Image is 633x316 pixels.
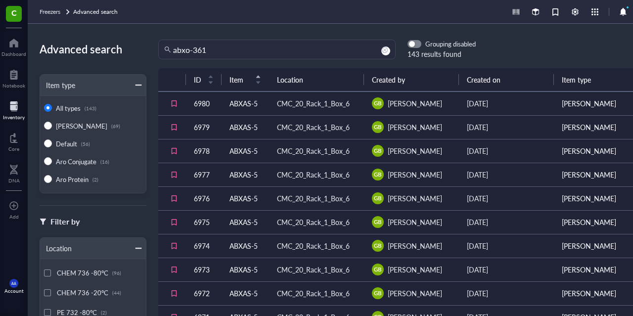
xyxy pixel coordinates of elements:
span: GB [374,242,382,250]
div: Notebook [2,83,25,89]
span: [PERSON_NAME] [388,146,442,156]
div: (96) [112,270,121,276]
div: Add [9,214,19,220]
div: (143) [85,105,96,111]
td: ABXAS-5 [222,115,269,139]
td: ABXAS-5 [222,91,269,115]
div: (69) [111,123,120,129]
div: [DATE] [467,217,546,227]
span: [PERSON_NAME] [388,217,442,227]
span: Item [229,74,249,85]
div: (2) [101,310,107,316]
span: C [11,6,17,19]
span: [PERSON_NAME] [388,98,442,108]
span: GB [374,266,382,274]
span: [PERSON_NAME] [56,121,107,131]
div: 143 results found [407,48,476,59]
td: 6972 [186,281,222,305]
a: Inventory [3,98,25,120]
td: ABXAS-5 [222,281,269,305]
div: [DATE] [467,98,546,109]
div: Inventory [3,114,25,120]
a: Advanced search [73,7,120,17]
span: GB [374,218,382,226]
td: ABXAS-5 [222,210,269,234]
span: GB [374,123,382,132]
a: Freezers [40,7,71,17]
div: Location [40,243,72,254]
span: All types [56,103,81,113]
td: 6975 [186,210,222,234]
th: Item [222,68,269,91]
span: GB [374,289,382,298]
div: [DATE] [467,145,546,156]
span: GB [374,147,382,155]
span: CHEM 736 -20°C [57,288,108,297]
span: Aro Conjugate [56,157,96,166]
span: [PERSON_NAME] [388,265,442,274]
div: (56) [81,141,90,147]
div: DNA [8,178,20,183]
div: Core [8,146,19,152]
a: Dashboard [1,35,26,57]
span: GB [374,171,382,179]
div: CMC_20_Rack_1_Box_6 [277,193,350,204]
div: Dashboard [1,51,26,57]
th: ID [186,68,222,91]
span: Freezers [40,7,60,16]
td: 6979 [186,115,222,139]
div: [DATE] [467,122,546,133]
div: [DATE] [467,193,546,204]
div: CMC_20_Rack_1_Box_6 [277,264,350,275]
div: CMC_20_Rack_1_Box_6 [277,145,350,156]
div: CMC_20_Rack_1_Box_6 [277,122,350,133]
td: 6976 [186,186,222,210]
span: CHEM 736 -80°C [57,268,108,277]
span: [PERSON_NAME] [388,122,442,132]
td: 6980 [186,91,222,115]
td: ABXAS-5 [222,163,269,186]
div: (2) [92,177,98,182]
div: [DATE] [467,264,546,275]
div: (44) [112,290,121,296]
div: [DATE] [467,288,546,299]
td: ABXAS-5 [222,234,269,258]
td: ABXAS-5 [222,258,269,281]
div: Advanced search [40,40,146,58]
th: Created on [459,68,554,91]
div: CMC_20_Rack_1_Box_6 [277,98,350,109]
div: Filter by [50,215,80,228]
a: Core [8,130,19,152]
span: [PERSON_NAME] [388,170,442,180]
span: [PERSON_NAME] [388,241,442,251]
div: Grouping disabled [425,40,476,48]
div: [DATE] [467,169,546,180]
div: [DATE] [467,240,546,251]
td: ABXAS-5 [222,139,269,163]
span: GB [374,194,382,203]
div: CMC_20_Rack_1_Box_6 [277,169,350,180]
td: 6978 [186,139,222,163]
a: DNA [8,162,20,183]
th: Location [269,68,364,91]
td: 6974 [186,234,222,258]
div: Account [4,288,24,294]
td: 6973 [186,258,222,281]
td: ABXAS-5 [222,186,269,210]
span: Default [56,139,77,148]
span: AA [11,281,16,286]
div: CMC_20_Rack_1_Box_6 [277,288,350,299]
span: [PERSON_NAME] [388,288,442,298]
div: Item type [40,80,75,90]
div: CMC_20_Rack_1_Box_6 [277,217,350,227]
a: Notebook [2,67,25,89]
span: [PERSON_NAME] [388,193,442,203]
span: GB [374,99,382,108]
td: 6977 [186,163,222,186]
span: Aro Protein [56,175,89,184]
div: (16) [100,159,109,165]
th: Created by [364,68,459,91]
div: CMC_20_Rack_1_Box_6 [277,240,350,251]
span: ID [194,74,202,85]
